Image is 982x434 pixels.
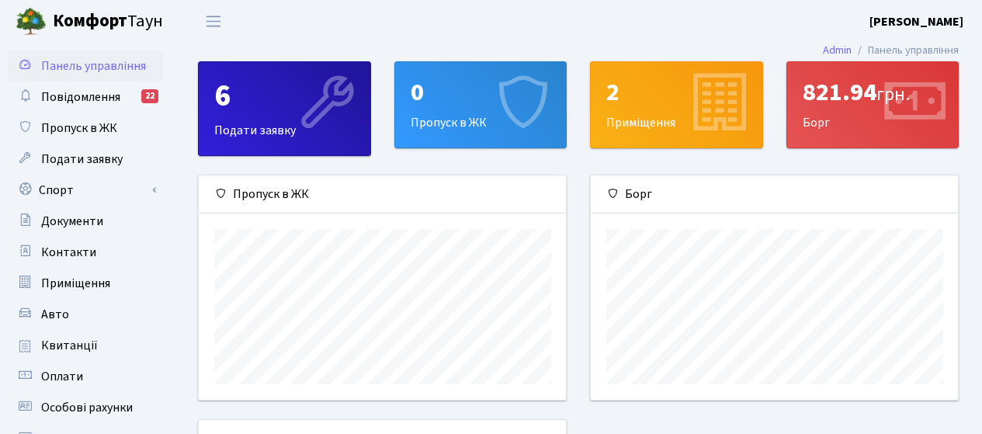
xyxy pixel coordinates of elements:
[198,61,371,156] a: 6Подати заявку
[199,62,370,155] div: Подати заявку
[8,268,163,299] a: Приміщення
[8,330,163,361] a: Квитанції
[8,175,163,206] a: Спорт
[8,50,163,82] a: Панель управління
[41,337,98,354] span: Квитанції
[16,6,47,37] img: logo.png
[800,34,982,67] nav: breadcrumb
[214,78,355,115] div: 6
[41,368,83,385] span: Оплати
[41,213,103,230] span: Документи
[141,89,158,103] div: 22
[53,9,127,33] b: Комфорт
[8,361,163,392] a: Оплати
[8,82,163,113] a: Повідомлення22
[8,206,163,237] a: Документи
[41,244,96,261] span: Контакти
[41,151,123,168] span: Подати заявку
[41,57,146,75] span: Панель управління
[869,13,963,30] b: [PERSON_NAME]
[41,89,120,106] span: Повідомлення
[8,392,163,423] a: Особові рахунки
[53,9,163,35] span: Таун
[41,306,69,323] span: Авто
[41,399,133,416] span: Особові рахунки
[8,299,163,330] a: Авто
[41,120,117,137] span: Пропуск в ЖК
[591,62,762,148] div: Приміщення
[199,175,566,214] div: Пропуск в ЖК
[787,62,959,148] div: Борг
[194,9,233,34] button: Переключити навігацію
[876,81,910,108] span: грн.
[869,12,963,31] a: [PERSON_NAME]
[41,275,110,292] span: Приміщення
[8,237,163,268] a: Контакти
[852,42,959,59] li: Панель управління
[803,78,943,107] div: 821.94
[411,78,551,107] div: 0
[606,78,747,107] div: 2
[395,62,567,148] div: Пропуск в ЖК
[823,42,852,58] a: Admin
[394,61,567,148] a: 0Пропуск в ЖК
[8,113,163,144] a: Пропуск в ЖК
[590,61,763,148] a: 2Приміщення
[8,144,163,175] a: Подати заявку
[591,175,958,214] div: Борг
